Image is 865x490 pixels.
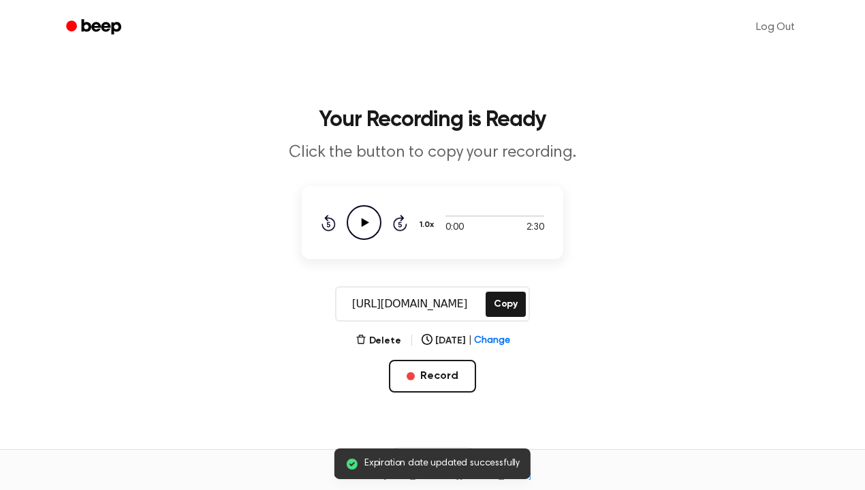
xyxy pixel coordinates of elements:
[742,11,808,44] a: Log Out
[526,221,544,235] span: 2:30
[418,213,439,236] button: 1.0x
[364,457,520,471] span: Expiration date updated successfully
[171,142,694,164] p: Click the button to copy your recording.
[57,14,133,41] a: Beep
[388,447,477,469] button: Recording History
[409,333,414,349] span: |
[356,334,401,348] button: Delete
[389,360,475,393] button: Record
[445,221,463,235] span: 0:00
[474,334,509,348] span: Change
[84,109,781,131] h1: Your Recording is Ready
[383,471,531,480] a: [EMAIL_ADDRESS][DOMAIN_NAME]
[486,292,526,317] button: Copy
[469,334,472,348] span: |
[8,470,857,483] span: Contact us
[422,334,509,348] button: [DATE]|Change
